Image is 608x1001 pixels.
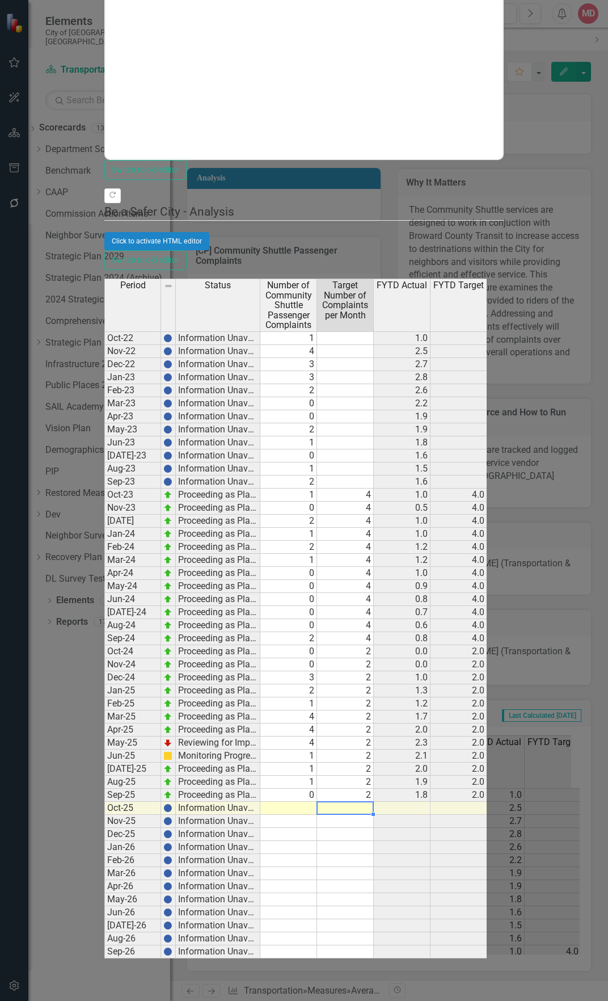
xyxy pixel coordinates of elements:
[374,449,430,462] td: 1.6
[374,750,430,763] td: 2.1
[260,671,317,684] td: 3
[104,906,161,919] td: Jun-26
[104,567,161,580] td: Apr-24
[260,763,317,776] td: 1
[176,476,260,489] td: Information Unavailable
[163,817,172,826] img: BgCOk07PiH71IgAAAABJRU5ErkJggg==
[176,331,260,345] td: Information Unavailable
[163,386,172,395] img: BgCOk07PiH71IgAAAABJRU5ErkJggg==
[176,645,260,658] td: Proceeding as Planned
[104,893,161,906] td: May-26
[163,347,172,356] img: BgCOk07PiH71IgAAAABJRU5ErkJggg==
[176,358,260,371] td: Information Unavailable
[260,358,317,371] td: 3
[163,738,172,747] img: TnMDeAgwAPMxUmUi88jYAAAAAElFTkSuQmCC
[374,606,430,619] td: 0.7
[176,880,260,893] td: Information Unavailable
[176,802,260,815] td: Information Unavailable
[163,882,172,891] img: BgCOk07PiH71IgAAAABJRU5ErkJggg==
[430,789,487,802] td: 2.0
[317,737,374,750] td: 2
[163,869,172,878] img: BgCOk07PiH71IgAAAABJRU5ErkJggg==
[260,645,317,658] td: 0
[163,412,172,421] img: BgCOk07PiH71IgAAAABJRU5ErkJggg==
[260,410,317,423] td: 0
[317,619,374,632] td: 4
[104,203,504,221] legend: Be a Safer City - Analysis
[104,684,161,697] td: Jan-25
[176,528,260,541] td: Proceeding as Planned
[374,331,430,345] td: 1.0
[104,384,161,397] td: Feb-23
[374,645,430,658] td: 0.0
[104,763,161,776] td: [DATE]-25
[163,660,172,669] img: zOikAAAAAElFTkSuQmCC
[104,750,161,763] td: Jun-25
[163,921,172,930] img: BgCOk07PiH71IgAAAABJRU5ErkJggg==
[163,934,172,943] img: BgCOk07PiH71IgAAAABJRU5ErkJggg==
[317,567,374,580] td: 4
[104,841,161,854] td: Jan-26
[317,515,374,528] td: 4
[104,397,161,410] td: Mar-23
[260,502,317,515] td: 0
[104,880,161,893] td: Apr-26
[317,645,374,658] td: 2
[163,503,172,512] img: zOikAAAAAElFTkSuQmCC
[176,710,260,724] td: Proceeding as Planned
[260,423,317,436] td: 2
[176,436,260,449] td: Information Unavailable
[317,502,374,515] td: 4
[205,280,231,291] span: Status
[317,776,374,789] td: 2
[104,489,161,502] td: Oct-23
[374,345,430,358] td: 2.5
[104,645,161,658] td: Oct-24
[176,489,260,502] td: Proceeding as Planned
[430,737,487,750] td: 2.0
[430,541,487,554] td: 4.0
[104,606,161,619] td: [DATE]-24
[433,280,484,291] span: FYTD Target
[176,449,260,462] td: Information Unavailable
[163,608,172,617] img: zOikAAAAAElFTkSuQmCC
[176,554,260,567] td: Proceeding as Planned
[164,281,173,291] img: 8DAGhfEEPCf229AAAAAElFTkSuQmCC
[260,462,317,476] td: 1
[104,802,161,815] td: Oct-25
[430,502,487,515] td: 4.0
[374,619,430,632] td: 0.6
[374,580,430,593] td: 0.9
[104,580,161,593] td: May-24
[176,697,260,710] td: Proceeding as Planned
[104,737,161,750] td: May-25
[176,606,260,619] td: Proceeding as Planned
[104,423,161,436] td: May-23
[176,854,260,867] td: Information Unavailable
[104,358,161,371] td: Dec-22
[374,489,430,502] td: 1.0
[260,541,317,554] td: 2
[104,919,161,932] td: [DATE]-26
[176,789,260,802] td: Proceeding as Planned
[430,606,487,619] td: 4.0
[163,699,172,708] img: zOikAAAAAElFTkSuQmCC
[176,462,260,476] td: Information Unavailable
[163,556,172,565] img: zOikAAAAAElFTkSuQmCC
[104,515,161,528] td: [DATE]
[317,554,374,567] td: 4
[176,619,260,632] td: Proceeding as Planned
[104,232,209,250] button: Click to activate HTML editor
[176,919,260,932] td: Information Unavailable
[260,710,317,724] td: 4
[163,673,172,682] img: zOikAAAAAElFTkSuQmCC
[430,528,487,541] td: 4.0
[104,410,161,423] td: Apr-23
[163,751,172,760] img: cBAA0RP0Y6D5n+AAAAAElFTkSuQmCC
[374,763,430,776] td: 2.0
[176,384,260,397] td: Information Unavailable
[374,397,430,410] td: 2.2
[176,841,260,854] td: Information Unavailable
[163,647,172,656] img: zOikAAAAAElFTkSuQmCC
[104,541,161,554] td: Feb-24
